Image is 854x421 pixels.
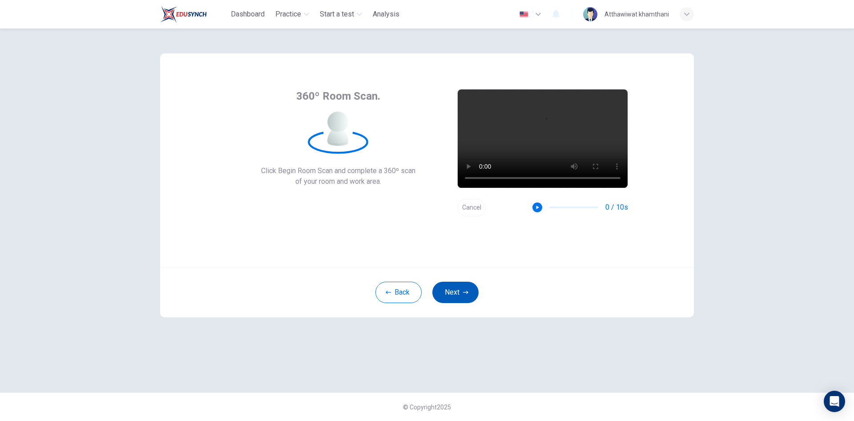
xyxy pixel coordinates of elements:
span: Dashboard [231,9,265,20]
button: Practice [272,6,313,22]
span: 0 / 10s [605,202,628,213]
div: Atthawiwat khamthani [604,9,669,20]
button: Analysis [369,6,403,22]
span: Start a test [320,9,354,20]
img: en [518,11,529,18]
div: Open Intercom Messenger [824,391,845,412]
button: Cancel [457,199,486,216]
img: Profile picture [583,7,597,21]
button: Next [432,282,479,303]
span: Analysis [373,9,399,20]
span: Practice [275,9,301,20]
span: © Copyright 2025 [403,404,451,411]
span: Click Begin Room Scan and complete a 360º scan [261,166,415,176]
button: Start a test [316,6,366,22]
img: Train Test logo [160,5,207,23]
button: Dashboard [227,6,268,22]
span: 360º Room Scan. [296,89,380,103]
a: Train Test logo [160,5,227,23]
span: of your room and work area. [261,176,415,187]
button: Back [375,282,422,303]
